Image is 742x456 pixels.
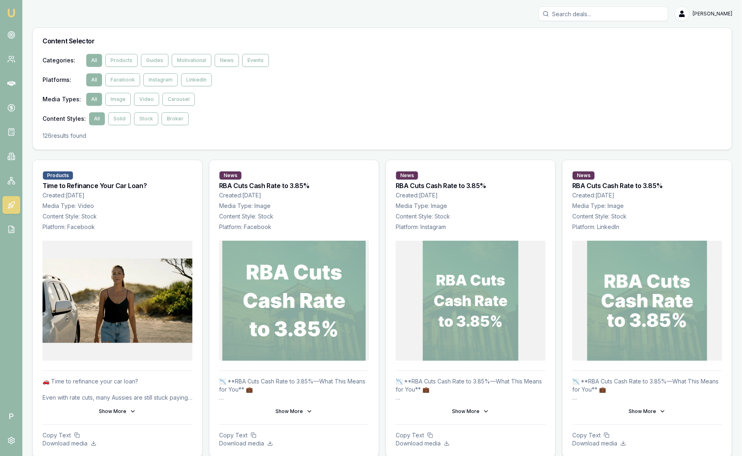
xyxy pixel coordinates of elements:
[423,241,519,361] img: RBA Cuts Cash Rate to 3.85%
[134,112,158,125] button: Stock
[219,439,369,447] p: Download media
[572,223,722,231] p: Platform: LinkedIn
[43,191,192,199] p: Created: [DATE]
[396,405,546,418] button: Show More
[43,439,192,447] p: Download media
[219,377,369,402] p: 📉 **RBA Cuts Cash Rate to 3.85%—What This Means for You** 💼 The Reserve Bank of Australia has red...
[396,439,546,447] p: Download media
[43,223,192,231] p: Platform: Facebook
[162,112,189,125] button: Broker
[6,8,16,18] img: emu-icon-u.png
[86,73,102,86] button: All
[43,56,83,64] span: Categories :
[587,241,707,361] img: RBA Cuts Cash Rate to 3.85%
[86,93,102,106] button: All
[572,439,722,447] p: Download media
[396,377,546,402] p: 📉 **RBA Cuts Cash Rate to 3.85%—What This Means for You** 💼 The Reserve Bank of Australia has red...
[219,191,369,199] p: Created: [DATE]
[43,202,192,210] p: Media Type: Video
[396,431,546,439] p: Copy Text
[219,202,369,210] p: Media Type: Image
[105,93,131,106] button: Image
[396,182,546,189] h3: RBA Cuts Cash Rate to 3.85%
[396,191,546,199] p: Created: [DATE]
[396,212,546,221] p: Content Style: Stock
[108,112,131,125] button: Solid
[396,171,418,180] div: News
[572,202,722,210] p: Media Type: Image
[539,6,668,21] input: Search deals
[105,73,140,86] button: Facebook
[396,202,546,210] p: Media Type: Image
[572,182,722,189] h3: RBA Cuts Cash Rate to 3.85%
[43,38,722,44] h3: Content Selector
[219,405,369,418] button: Show More
[43,95,83,103] span: Media Types :
[693,11,732,17] span: [PERSON_NAME]
[572,431,722,439] p: Copy Text
[572,171,595,180] div: News
[43,115,86,123] span: Content Styles :
[43,431,192,439] p: Copy Text
[43,377,192,402] p: 🚗 Time to refinance your car loan? Even with rate cuts, many Aussies are still stuck paying more ...
[89,112,105,125] button: All
[215,54,239,67] button: News
[572,191,722,199] p: Created: [DATE]
[134,93,159,106] button: Video
[141,54,168,67] button: Guides
[172,54,211,67] button: Motivational
[396,223,546,231] p: Platform: Instagram
[219,212,369,221] p: Content Style: Stock
[43,132,722,140] p: 126 results found
[219,171,242,180] div: News
[43,171,73,180] div: Products
[43,76,83,84] span: Platforms :
[219,182,369,189] h3: RBA Cuts Cash Rate to 3.85%
[219,223,369,231] p: Platform: Facebook
[572,212,722,221] p: Content Style: Stock
[572,377,722,402] p: 📉 **RBA Cuts Cash Rate to 3.85%—What This Means for You** 💼 The Reserve Bank of Australia has red...
[43,182,192,189] h3: Time to Refinance Your Car Loan?
[162,93,195,106] button: Carousel
[105,54,138,67] button: Products
[86,54,102,67] button: All
[181,73,212,86] button: LinkedIn
[242,54,269,67] button: Events
[2,407,20,425] span: P
[43,241,192,361] img: Time to Refinance Your Car Loan?
[43,212,192,221] p: Content Style: Stock
[222,241,365,361] img: RBA Cuts Cash Rate to 3.85%
[219,431,369,439] p: Copy Text
[143,73,178,86] button: Instagram
[572,405,722,418] button: Show More
[43,405,192,418] button: Show More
